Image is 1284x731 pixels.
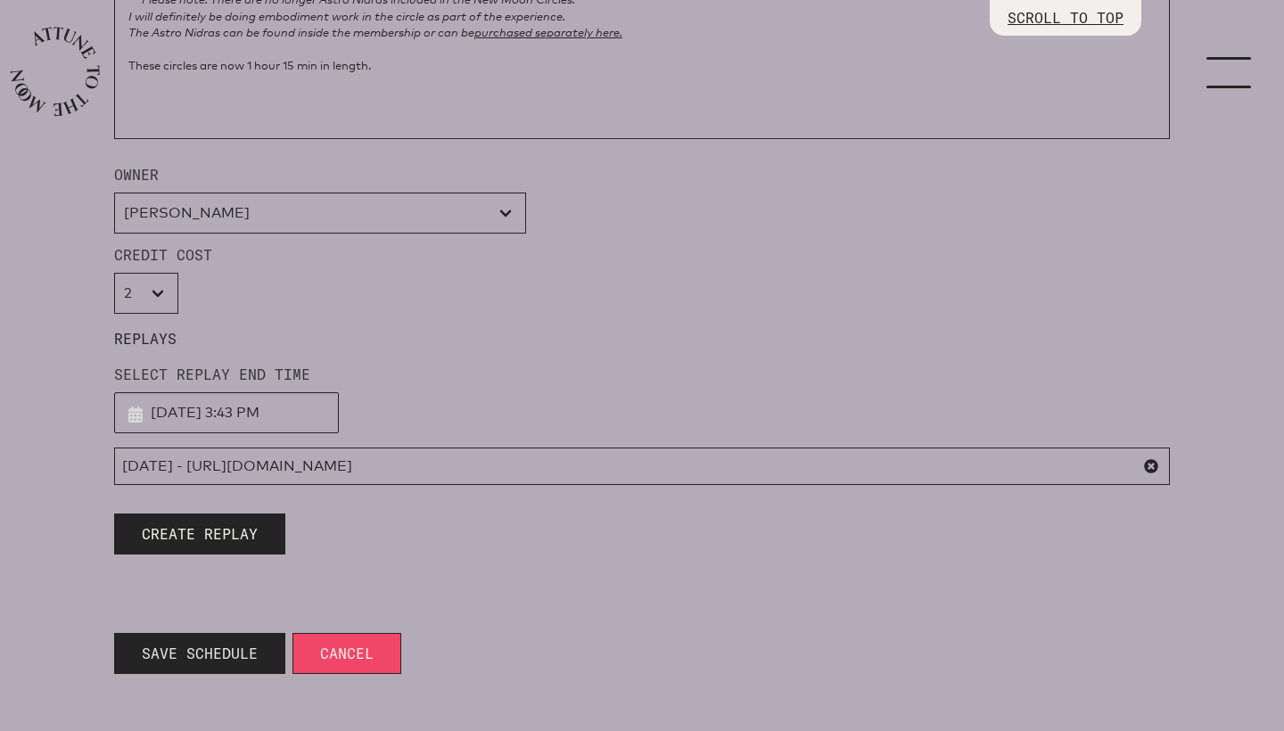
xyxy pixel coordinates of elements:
span: Cancel [320,643,374,664]
button: Cancel [292,633,401,674]
label: Credit Cost [114,244,212,266]
a: purchased separately here. [474,25,622,39]
label: Owner [114,164,1170,185]
em: The Astro Nidras can be found inside the membership or can be [128,25,474,39]
label: Select Replay End Time [114,364,339,385]
p: These circles are now 1 hour 15 min in length. [128,57,1156,73]
em: I will definitely be doing embodiment work in the circle as part of the experience. [128,9,565,23]
span: Save Schedule [142,643,258,664]
input: Click to select... [114,392,339,433]
button: Create Replay [114,513,285,554]
p: REPLAYS [114,314,1170,349]
p: [DATE] - [URL][DOMAIN_NAME] [122,456,1162,477]
p: SCROLL TO TOP [1008,7,1123,29]
span: Create Replay [142,523,258,545]
button: Save Schedule [114,633,285,674]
